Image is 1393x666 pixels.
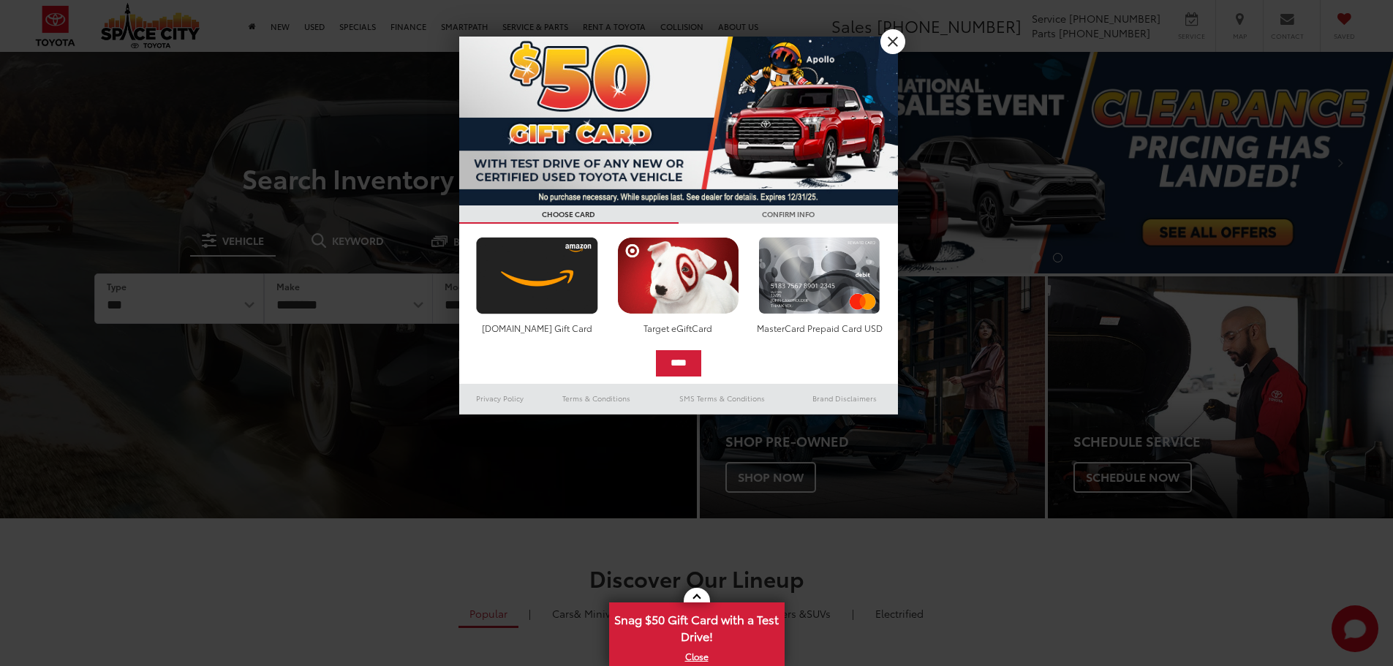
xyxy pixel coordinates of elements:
h3: CHOOSE CARD [459,205,679,224]
a: Privacy Policy [459,390,541,407]
img: amazoncard.png [472,237,602,314]
div: MasterCard Prepaid Card USD [755,322,884,334]
span: Snag $50 Gift Card with a Test Drive! [611,604,783,648]
a: Terms & Conditions [540,390,652,407]
div: [DOMAIN_NAME] Gift Card [472,322,602,334]
h3: CONFIRM INFO [679,205,898,224]
img: targetcard.png [614,237,743,314]
img: mastercard.png [755,237,884,314]
a: SMS Terms & Conditions [653,390,791,407]
div: Target eGiftCard [614,322,743,334]
img: 53411_top_152338.jpg [459,37,898,205]
a: Brand Disclaimers [791,390,898,407]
